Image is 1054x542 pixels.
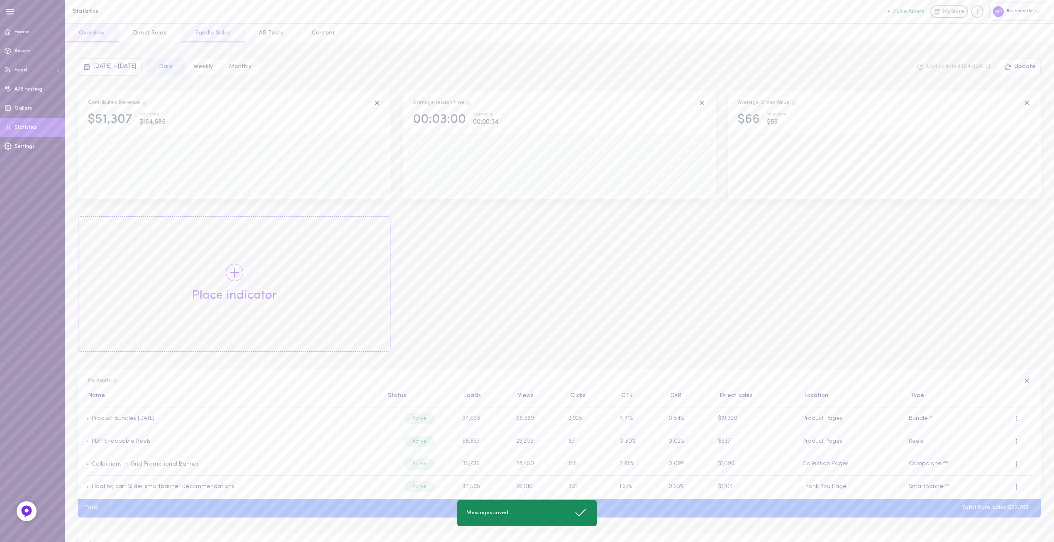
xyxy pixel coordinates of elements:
[92,483,234,490] a: Floating cart Slider smartbanner Recommendations
[89,461,199,467] a: Collections In-Grid Promotional Banner
[181,24,245,42] button: Bundle Sales
[927,63,990,70] span: Last updated : 12:44[DATE]
[564,407,615,430] td: 2,925
[460,393,481,399] button: Loads
[413,113,466,127] div: 00:03:00
[615,430,664,453] td: 0.30%
[713,430,798,453] td: $337
[713,476,798,498] td: $1,104
[404,481,434,492] div: Active
[88,113,132,127] div: $51,307
[664,430,713,453] td: 0.02%
[89,483,234,490] a: Floating cart Slider smartbanner Recommendations
[664,476,713,498] td: 0.23%
[92,415,154,422] a: Product Bundles [DATE]
[713,407,798,430] td: $19,320
[466,510,508,517] span: Messages saved
[664,453,713,476] td: 0.09%
[514,393,534,399] button: Views
[458,407,512,430] td: 94,693
[15,87,42,92] span: A/B testing
[800,393,828,399] button: Location
[617,393,633,399] button: CTR
[767,113,787,117] div: Your store
[88,99,147,107] div: Contributed Revenue
[458,476,512,498] td: 34,595
[298,24,349,42] button: Content
[89,415,154,422] a: Product Bundles [DATE]
[245,24,298,42] button: AB Tests
[147,58,185,76] button: Daily
[86,438,89,444] span: •
[73,8,210,15] h1: Statistics
[615,453,664,476] td: 2.88%
[473,117,498,128] div: 00:00:34
[112,378,118,383] span: Here you can see what assets you currently have, if they are live or not and their data
[458,453,512,476] td: 35,739
[92,438,151,444] a: PDP Shoppable Reels
[119,24,181,42] button: Direct Sales
[458,430,512,453] td: 66,867
[909,415,932,422] span: Bundle™
[84,393,105,399] button: Name
[86,483,89,490] span: •
[466,100,471,105] span: Time spent on site by visitors who engage with Dialogue asset
[15,125,37,130] span: Statistics
[803,483,847,490] span: Thank You Page
[791,100,797,105] span: Average order value of visitors who engage with a Dialogue asset
[713,453,798,476] td: $1,099
[767,117,787,128] div: $59
[512,476,564,498] td: 26,010
[664,407,713,430] td: 0.54%
[473,113,498,117] div: Your store
[222,58,259,76] button: Monthly
[404,436,434,447] div: Active
[666,393,681,399] button: CVR
[139,113,166,117] div: Your store
[715,393,753,399] button: Direct sales
[955,505,1035,511] div: Total Pure sales: $22,763
[888,9,925,14] button: 7 Live Assets
[88,377,118,385] div: My Assets
[971,5,983,18] div: Knowledge center
[404,459,434,469] div: Active
[803,461,849,467] span: Collection Pages
[86,461,89,467] span: •
[92,461,199,467] a: Collections In-Grid Promotional Banner
[906,393,924,399] button: Type
[86,415,89,422] span: •
[413,99,471,107] div: Average session time
[184,58,222,76] button: Weekly
[564,453,615,476] td: 818
[803,438,842,444] span: Product Pages
[615,476,664,498] td: 1.27%
[15,49,31,54] span: Assets
[566,393,586,399] button: Clicks
[1015,64,1036,70] span: Update
[15,106,32,111] span: Gallery
[89,438,151,444] a: PDP Shoppable Reels
[192,287,277,304] span: Place indicator
[15,29,29,34] span: Home
[615,407,664,430] td: 4.41%
[404,413,434,424] div: Active
[930,5,968,18] a: My Store
[512,407,564,430] td: 66,369
[738,113,760,127] div: $66
[20,505,33,517] img: Feedback Button
[15,144,35,149] span: Settings
[909,461,948,467] span: Campaigner™
[989,2,1046,20] div: Reshoevn8r
[512,430,564,453] td: 29,203
[943,8,964,16] span: My Store
[139,117,166,128] div: $164,686
[93,63,136,69] span: [DATE] - [DATE]
[15,68,27,73] span: Feed
[564,430,615,453] td: 87
[888,9,930,15] a: 7 Live Assets
[65,24,119,42] button: Overview
[384,393,406,399] button: Status
[564,476,615,498] td: 331
[142,100,147,105] span: Revenue from visitors who interacted with Dialogue assets
[803,415,842,422] span: Product Pages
